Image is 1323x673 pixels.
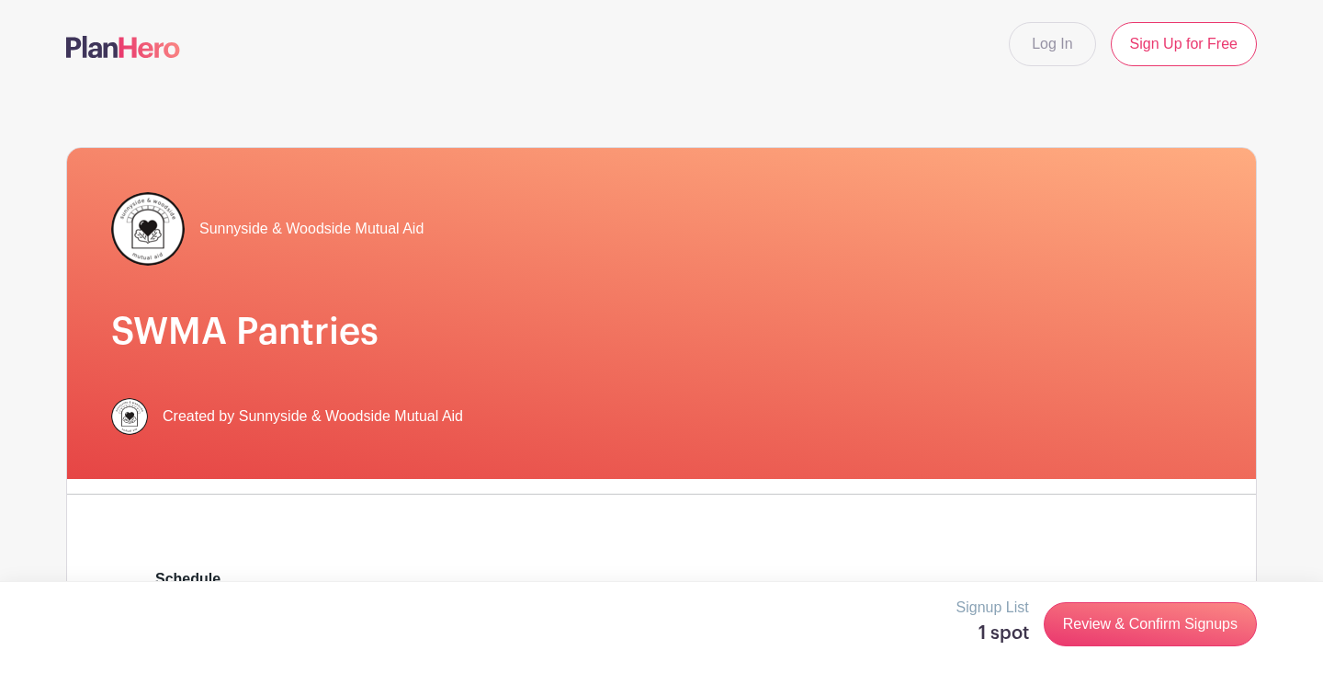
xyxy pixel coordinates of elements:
a: Log In [1009,22,1095,66]
img: 256.png [111,192,185,266]
strong: Schedule [155,571,220,587]
p: Signup List [956,597,1029,619]
span: Sunnyside & Woodside Mutual Aid [199,218,424,240]
a: Sign Up for Free [1111,22,1257,66]
img: logo-507f7623f17ff9eddc593b1ce0a138ce2505c220e1c5a4e2b4648c50719b7d32.svg [66,36,180,58]
a: Review & Confirm Signups [1044,602,1257,646]
h1: SWMA Pantries [111,310,1212,354]
img: 256.png [111,398,148,435]
span: Created by Sunnyside & Woodside Mutual Aid [163,405,463,428]
h5: 1 spot [956,622,1029,644]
